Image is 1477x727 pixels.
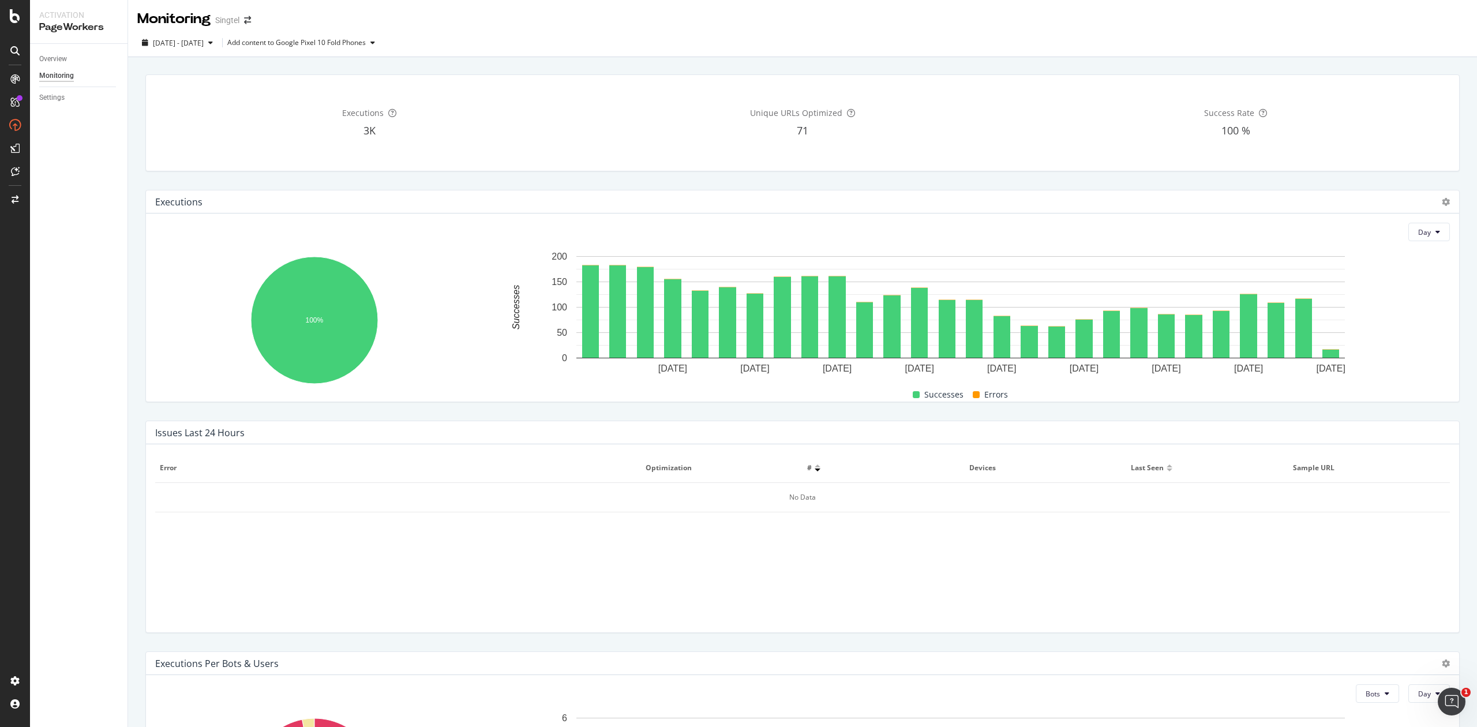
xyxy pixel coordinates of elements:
text: [DATE] [1234,363,1263,373]
a: Settings [39,92,119,104]
span: 3K [363,123,376,137]
text: [DATE] [823,363,852,373]
span: 1 [1461,688,1471,697]
span: Success Rate [1204,107,1254,118]
text: [DATE] [658,363,687,373]
span: Errors [984,388,1008,402]
span: Error [160,463,633,473]
span: Sample URL [1293,463,1443,473]
button: Day [1408,223,1450,241]
text: 50 [557,328,567,338]
div: arrow-right-arrow-left [244,16,251,24]
button: Add content to Google Pixel 10 Fold Phones [227,33,380,52]
text: [DATE] [1152,363,1180,373]
span: Last seen [1131,463,1164,473]
div: Executions per Bots & Users [155,658,279,669]
span: Devices [969,463,1119,473]
span: Day [1418,689,1431,699]
span: Bots [1366,689,1380,699]
div: Settings [39,92,65,104]
span: Successes [924,388,964,402]
span: # [807,463,812,473]
iframe: Intercom live chat [1438,688,1465,715]
text: [DATE] [987,363,1016,373]
text: 100% [306,316,324,324]
span: Executions [342,107,384,118]
a: Overview [39,53,119,65]
text: 0 [562,353,567,363]
text: 200 [552,252,567,261]
span: 71 [797,123,808,137]
span: Unique URLs Optimized [750,107,842,118]
div: Activation [39,9,118,21]
button: [DATE] - [DATE] [137,33,218,52]
button: Bots [1356,684,1399,703]
svg: A chart. [155,250,473,392]
text: 100 [552,302,567,312]
div: Add content to Google Pixel 10 Fold Phones [227,39,366,46]
text: [DATE] [905,363,934,373]
div: Issues Last 24 Hours [155,427,245,439]
text: 150 [552,277,567,287]
div: Executions [155,196,203,208]
span: Day [1418,227,1431,237]
div: Singtel [215,14,239,26]
span: 100 % [1221,123,1250,137]
text: [DATE] [1317,363,1345,373]
div: Overview [39,53,67,65]
text: [DATE] [1070,363,1099,373]
div: No Data [155,483,1450,512]
a: Monitoring [39,70,119,82]
div: Monitoring [137,9,211,29]
div: Monitoring [39,70,74,82]
span: Optimization [646,463,796,473]
div: PageWorkers [39,21,118,34]
button: Day [1408,684,1450,703]
text: [DATE] [740,363,769,373]
text: 6 [562,713,567,723]
span: [DATE] - [DATE] [153,38,204,48]
svg: A chart. [480,250,1441,378]
text: Successes [511,285,521,329]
